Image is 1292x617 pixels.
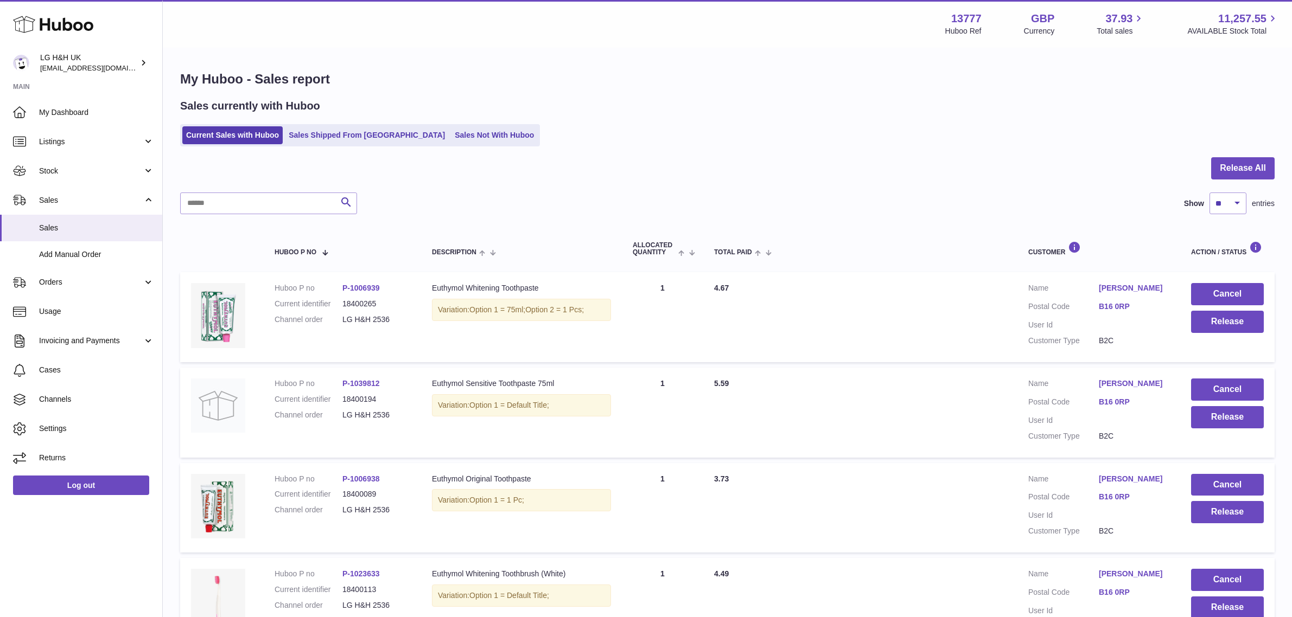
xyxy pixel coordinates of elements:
dt: Channel order [275,600,342,610]
dt: Huboo P no [275,378,342,389]
button: Release [1191,311,1264,333]
div: Variation: [432,299,611,321]
dt: Channel order [275,410,342,420]
h2: Sales currently with Huboo [180,99,320,113]
dt: Postal Code [1028,587,1099,600]
dt: User Id [1028,320,1099,330]
a: Log out [13,475,149,495]
span: Total sales [1097,26,1145,36]
span: Add Manual Order [39,249,154,260]
a: Sales Shipped From [GEOGRAPHIC_DATA] [285,126,449,144]
strong: GBP [1031,11,1054,26]
span: Cases [39,365,154,375]
a: P-1023633 [342,569,380,578]
dt: User Id [1028,606,1099,616]
dt: Name [1028,283,1099,296]
a: [PERSON_NAME] [1099,378,1169,389]
dd: 18400113 [342,584,410,595]
img: Euthymol_Original_Toothpaste_Image-1.webp [191,474,245,539]
dd: LG H&H 2536 [342,314,410,325]
dt: Current identifier [275,584,342,595]
a: 11,257.55 AVAILABLE Stock Total [1187,11,1279,36]
button: Cancel [1191,283,1264,305]
a: P-1006938 [342,474,380,483]
dd: B2C [1099,526,1169,536]
a: [PERSON_NAME] [1099,474,1169,484]
div: Euthymol Whitening Toothpaste [432,283,611,293]
div: Variation: [432,394,611,416]
button: Cancel [1191,474,1264,496]
a: B16 0RP [1099,301,1169,312]
td: 1 [622,272,703,362]
span: 5.59 [714,379,729,388]
dt: Huboo P no [275,474,342,484]
div: Euthymol Sensitive Toothpaste 75ml [432,378,611,389]
dt: Postal Code [1028,301,1099,314]
span: Returns [39,453,154,463]
span: entries [1252,198,1275,209]
dd: 18400194 [342,394,410,404]
button: Release [1191,501,1264,523]
span: My Dashboard [39,107,154,118]
div: Huboo Ref [945,26,982,36]
dd: 18400089 [342,489,410,499]
span: 4.67 [714,284,729,292]
span: Usage [39,306,154,317]
dt: Customer Type [1028,526,1099,536]
span: Description [432,249,476,256]
div: Euthymol Original Toothpaste [432,474,611,484]
dt: User Id [1028,415,1099,426]
span: Option 1 = 1 Pc; [469,496,524,504]
dt: Name [1028,474,1099,487]
dt: Huboo P no [275,569,342,579]
span: Stock [39,166,143,176]
dt: Channel order [275,314,342,325]
a: Current Sales with Huboo [182,126,283,144]
dd: LG H&H 2536 [342,505,410,515]
dt: Customer Type [1028,431,1099,441]
span: AVAILABLE Stock Total [1187,26,1279,36]
div: Variation: [432,489,611,511]
span: Total paid [714,249,752,256]
td: 1 [622,368,703,458]
span: Option 1 = Default Title; [469,591,549,600]
dd: B2C [1099,336,1169,346]
a: 37.93 Total sales [1097,11,1145,36]
div: Customer [1028,241,1169,256]
dd: LG H&H 2536 [342,410,410,420]
a: B16 0RP [1099,397,1169,407]
span: Sales [39,195,143,205]
dt: Postal Code [1028,397,1099,410]
label: Show [1184,198,1204,209]
strong: 13777 [951,11,982,26]
span: Channels [39,394,154,404]
dt: Customer Type [1028,336,1099,346]
a: B16 0RP [1099,492,1169,502]
a: P-1039812 [342,379,380,388]
span: Orders [39,277,143,287]
dd: LG H&H 2536 [342,600,410,610]
a: Sales Not With Huboo [451,126,538,144]
span: Invoicing and Payments [39,336,143,346]
span: Option 1 = 75ml; [469,305,525,314]
span: 3.73 [714,474,729,483]
img: whitening-toothpaste.webp [191,283,245,348]
button: Cancel [1191,569,1264,591]
button: Release [1191,406,1264,428]
dt: Channel order [275,505,342,515]
span: Sales [39,223,154,233]
dt: Current identifier [275,299,342,309]
td: 1 [622,463,703,553]
span: Option 1 = Default Title; [469,401,549,409]
span: 37.93 [1105,11,1132,26]
button: Release All [1211,157,1275,179]
img: veechen@lghnh.co.uk [13,55,29,71]
dd: 18400265 [342,299,410,309]
span: [EMAIL_ADDRESS][DOMAIN_NAME] [40,63,160,72]
div: Action / Status [1191,241,1264,256]
dt: Current identifier [275,489,342,499]
dt: Postal Code [1028,492,1099,505]
div: LG H&H UK [40,53,138,73]
span: Listings [39,137,143,147]
dt: User Id [1028,510,1099,520]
